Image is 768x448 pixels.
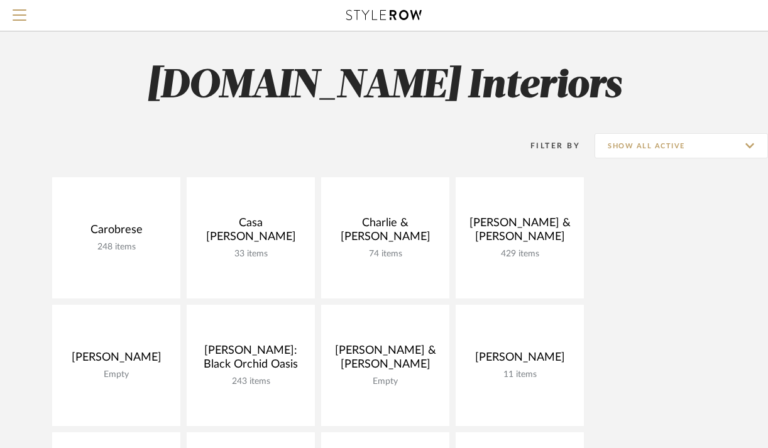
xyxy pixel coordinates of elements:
[466,369,574,380] div: 11 items
[466,351,574,369] div: [PERSON_NAME]
[331,376,439,387] div: Empty
[331,249,439,260] div: 74 items
[197,376,305,387] div: 243 items
[197,216,305,249] div: Casa [PERSON_NAME]
[62,351,170,369] div: [PERSON_NAME]
[62,369,170,380] div: Empty
[331,344,439,376] div: [PERSON_NAME] & [PERSON_NAME]
[62,242,170,253] div: 248 items
[197,344,305,376] div: [PERSON_NAME]: Black Orchid Oasis
[514,139,580,152] div: Filter By
[331,216,439,249] div: Charlie & [PERSON_NAME]
[466,249,574,260] div: 429 items
[197,249,305,260] div: 33 items
[466,216,574,249] div: [PERSON_NAME] & [PERSON_NAME]
[62,223,170,242] div: Carobrese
